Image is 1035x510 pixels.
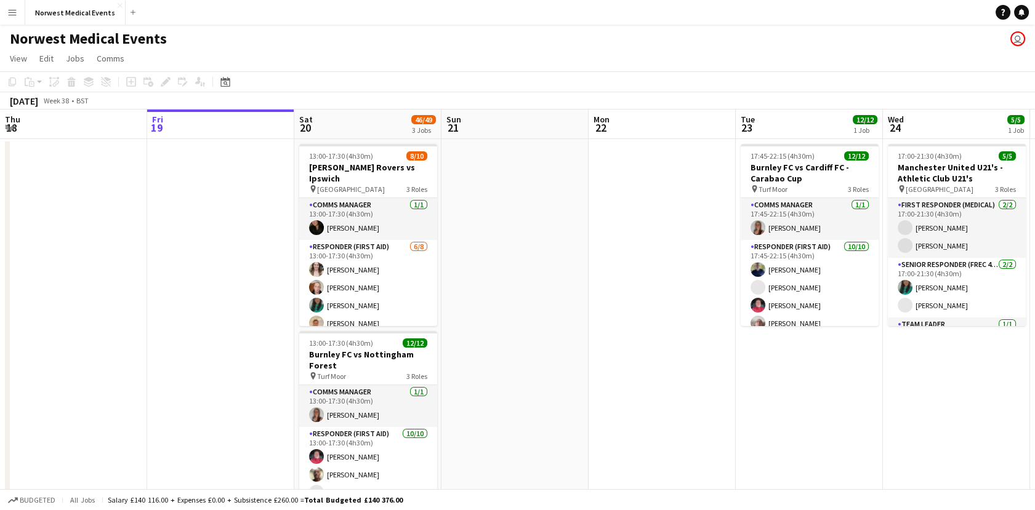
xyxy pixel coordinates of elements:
[66,53,84,64] span: Jobs
[741,144,879,326] app-job-card: 17:45-22:15 (4h30m)12/12Burnley FC vs Cardiff FC - Carabao Cup Turf Moor3 RolesComms Manager1/117...
[844,151,869,161] span: 12/12
[299,385,437,427] app-card-role: Comms Manager1/113:00-17:30 (4h30m)[PERSON_NAME]
[299,162,437,184] h3: [PERSON_NAME] Rovers vs Ipswich
[888,114,904,125] span: Wed
[739,121,755,135] span: 23
[76,96,89,105] div: BST
[297,121,313,135] span: 20
[406,151,427,161] span: 8/10
[741,114,755,125] span: Tue
[10,30,167,48] h1: Norwest Medical Events
[5,114,20,125] span: Thu
[317,185,385,194] span: [GEOGRAPHIC_DATA]
[34,50,58,66] a: Edit
[406,185,427,194] span: 3 Roles
[412,126,435,135] div: 3 Jobs
[888,144,1026,326] app-job-card: 17:00-21:30 (4h30m)5/5Manchester United U21's - Athletic Club U21's [GEOGRAPHIC_DATA]3 RolesFirst...
[594,114,610,125] span: Mon
[445,121,461,135] span: 21
[61,50,89,66] a: Jobs
[446,114,461,125] span: Sun
[309,151,373,161] span: 13:00-17:30 (4h30m)
[299,198,437,240] app-card-role: Comms Manager1/113:00-17:30 (4h30m)[PERSON_NAME]
[751,151,815,161] span: 17:45-22:15 (4h30m)
[848,185,869,194] span: 3 Roles
[317,372,346,381] span: Turf Moor
[886,121,904,135] span: 24
[999,151,1016,161] span: 5/5
[411,115,436,124] span: 46/49
[152,114,163,125] span: Fri
[41,96,71,105] span: Week 38
[741,240,879,442] app-card-role: Responder (First Aid)10/1017:45-22:15 (4h30m)[PERSON_NAME][PERSON_NAME][PERSON_NAME][PERSON_NAME]
[741,162,879,184] h3: Burnley FC vs Cardiff FC - Carabao Cup
[10,53,27,64] span: View
[898,151,962,161] span: 17:00-21:30 (4h30m)
[97,53,124,64] span: Comms
[853,126,877,135] div: 1 Job
[309,338,373,348] span: 13:00-17:30 (4h30m)
[888,258,1026,317] app-card-role: Senior Responder (FREC 4 or Above)2/217:00-21:30 (4h30m)[PERSON_NAME][PERSON_NAME]
[299,349,437,371] h3: Burnley FC vs Nottingham Forest
[1007,115,1025,124] span: 5/5
[20,496,55,504] span: Budgeted
[68,495,97,504] span: All jobs
[403,338,427,348] span: 12/12
[299,240,437,407] app-card-role: Responder (First Aid)6/813:00-17:30 (4h30m)[PERSON_NAME][PERSON_NAME][PERSON_NAME][PERSON_NAME]
[108,495,403,504] div: Salary £140 116.00 + Expenses £0.00 + Subsistence £260.00 =
[888,162,1026,184] h3: Manchester United U21's - Athletic Club U21's
[299,114,313,125] span: Sat
[406,372,427,381] span: 3 Roles
[3,121,20,135] span: 18
[1008,126,1024,135] div: 1 Job
[1010,31,1025,46] app-user-avatar: Rory Murphy
[92,50,129,66] a: Comms
[150,121,163,135] span: 19
[906,185,973,194] span: [GEOGRAPHIC_DATA]
[5,50,32,66] a: View
[304,495,403,504] span: Total Budgeted £140 376.00
[39,53,54,64] span: Edit
[888,198,1026,258] app-card-role: First Responder (Medical)2/217:00-21:30 (4h30m)[PERSON_NAME][PERSON_NAME]
[592,121,610,135] span: 22
[10,95,38,107] div: [DATE]
[6,493,57,507] button: Budgeted
[299,144,437,326] app-job-card: 13:00-17:30 (4h30m)8/10[PERSON_NAME] Rovers vs Ipswich [GEOGRAPHIC_DATA]3 RolesComms Manager1/113...
[853,115,877,124] span: 12/12
[741,198,879,240] app-card-role: Comms Manager1/117:45-22:15 (4h30m)[PERSON_NAME]
[888,317,1026,359] app-card-role: Team Leader1/1
[995,185,1016,194] span: 3 Roles
[25,1,126,25] button: Norwest Medical Events
[759,185,787,194] span: Turf Moor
